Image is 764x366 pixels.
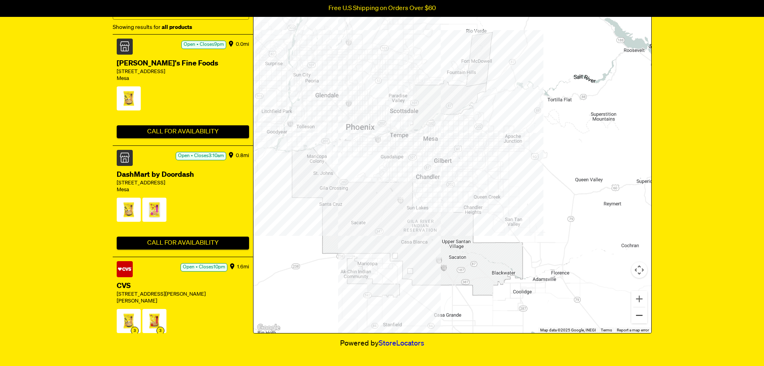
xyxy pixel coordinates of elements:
[113,22,249,32] div: Showing results for
[176,152,226,160] div: Open • Closes 3:10am
[113,333,652,348] div: Powered by
[631,307,647,323] button: Zoom out
[540,328,596,332] span: Map data ©2025 Google, INEGI
[117,237,249,249] button: Call For Availability
[631,291,647,307] button: Zoom in
[117,76,249,82] div: Mesa
[117,59,249,69] div: [PERSON_NAME]'s Fine Foods
[117,291,249,298] div: [STREET_ADDRESS][PERSON_NAME]
[117,170,249,180] div: DashMart by Doordash
[617,328,649,332] a: Report a map error
[631,262,647,278] button: Map camera controls
[237,261,249,273] div: 1.6 mi
[236,150,249,162] div: 0.8 mi
[117,69,249,76] div: [STREET_ADDRESS]
[180,263,227,272] div: Open • Closes 10pm
[236,39,249,51] div: 0.0 mi
[162,25,192,30] strong: all products
[117,298,249,305] div: [PERSON_NAME]
[601,328,612,332] a: Terms (opens in new tab)
[255,323,282,333] a: Open this area in Google Maps (opens a new window)
[117,187,249,194] div: Mesa
[117,180,249,187] div: [STREET_ADDRESS]
[181,41,226,49] div: Open • Closes 9pm
[117,125,249,138] button: Call For Availability
[117,281,249,291] div: CVS
[328,5,436,12] p: Free U.S Shipping on Orders Over $60
[379,340,424,347] a: StoreLocators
